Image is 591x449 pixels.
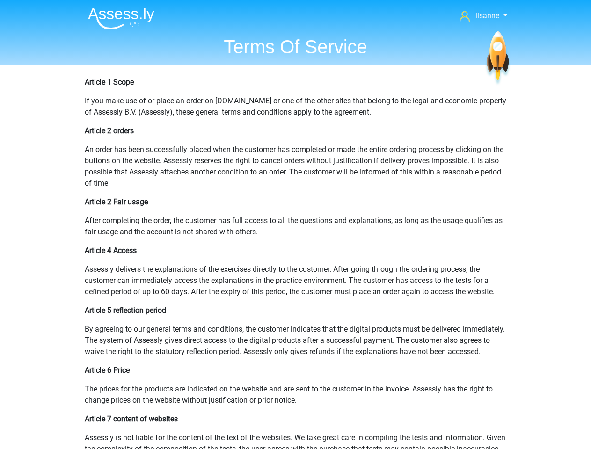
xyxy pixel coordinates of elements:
[475,11,499,20] span: lisanne
[85,95,507,118] p: If you make use of or place an order on [DOMAIN_NAME] or one of the other sites that belong to th...
[85,246,137,255] b: Article 4 Access
[85,306,166,315] b: Article 5 reflection period
[85,78,134,87] b: Article 1 Scope
[85,126,134,135] b: Article 2 orders
[85,414,178,423] b: Article 7 content of websites
[85,144,507,189] p: An order has been successfully placed when the customer has completed or made the entire ordering...
[88,7,154,29] img: Assessly
[85,324,507,357] p: By agreeing to our general terms and conditions, the customer indicates that the digital products...
[485,31,511,86] img: spaceship.7d73109d6933.svg
[456,10,511,22] a: lisanne
[85,197,148,206] b: Article 2 Fair usage
[85,366,130,375] b: Article 6 Price
[85,264,507,297] p: Assessly delivers the explanations of the exercises directly to the customer. After going through...
[85,384,507,406] p: The prices for the products are indicated on the website and are sent to the customer in the invo...
[80,36,511,58] h1: Terms Of Service
[85,215,507,238] p: After completing the order, the customer has full access to all the questions and explanations, a...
